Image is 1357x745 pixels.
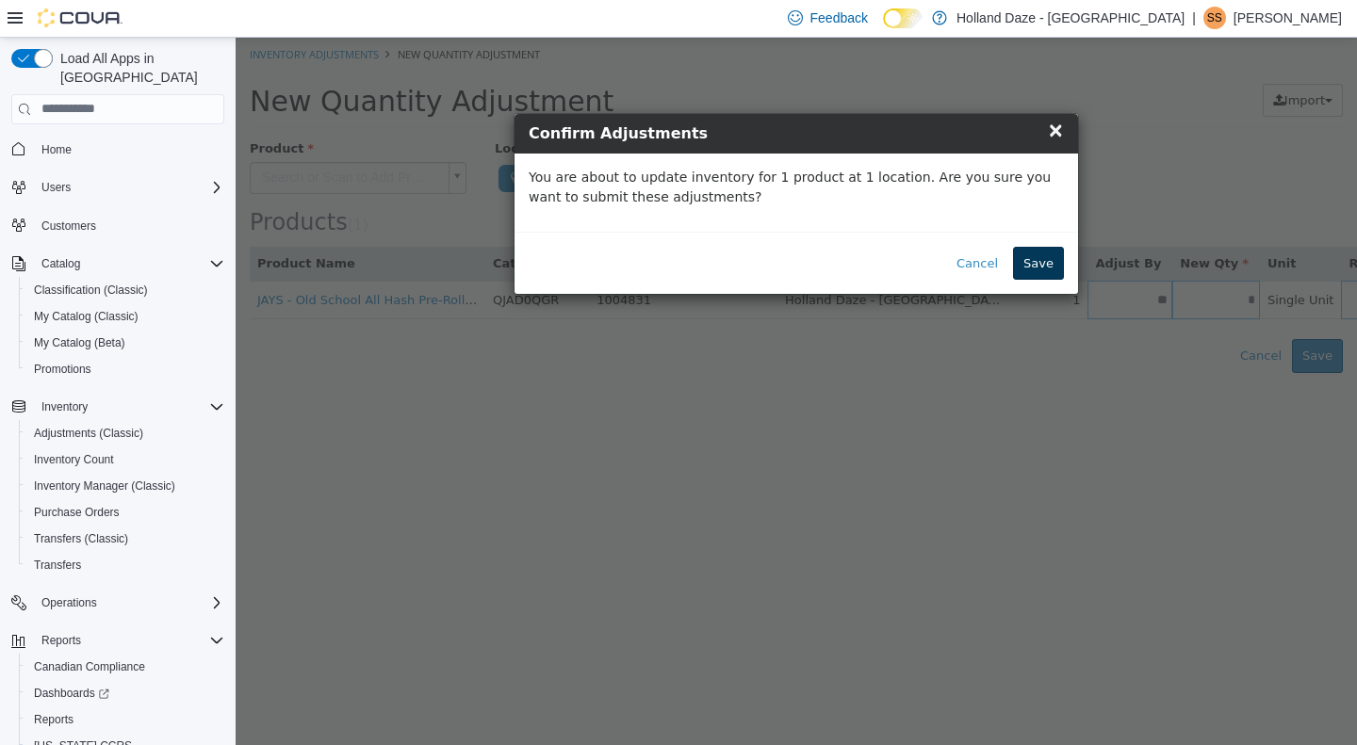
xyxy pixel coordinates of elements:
span: × [811,81,828,104]
button: My Catalog (Classic) [19,303,232,330]
span: Transfers [34,558,81,573]
button: Reports [4,627,232,654]
a: Adjustments (Classic) [26,422,151,445]
a: Customers [34,215,104,237]
a: Inventory Count [26,448,122,471]
span: Inventory Manager (Classic) [26,475,224,497]
span: Transfers (Classic) [34,531,128,546]
span: Home [34,138,224,161]
a: Home [34,138,79,161]
img: Cova [38,8,123,27]
span: Reports [34,712,74,727]
span: Inventory Count [34,452,114,467]
button: Operations [4,590,232,616]
button: Classification (Classic) [19,277,232,303]
span: Users [34,176,224,199]
button: Transfers [19,552,232,578]
span: My Catalog (Beta) [26,332,224,354]
button: Transfers (Classic) [19,526,232,552]
span: Inventory [34,396,224,418]
a: Dashboards [26,682,117,705]
a: Purchase Orders [26,501,127,524]
span: Classification (Classic) [34,283,148,298]
span: Purchase Orders [26,501,224,524]
span: Reports [34,629,224,652]
span: Operations [41,595,97,610]
span: My Catalog (Beta) [34,335,125,350]
button: Home [4,136,232,163]
button: Users [4,174,232,201]
span: Reports [41,633,81,648]
span: Canadian Compliance [34,659,145,674]
span: Users [41,180,71,195]
button: Reports [34,629,89,652]
span: Home [41,142,72,157]
span: Inventory Manager (Classic) [34,478,175,494]
a: Dashboards [19,680,232,706]
h4: Confirm Adjustments [293,85,828,107]
span: Canadian Compliance [26,656,224,678]
span: Inventory [41,399,88,414]
span: Promotions [26,358,224,381]
span: My Catalog (Classic) [26,305,224,328]
button: Purchase Orders [19,499,232,526]
span: Customers [41,219,96,234]
button: Operations [34,591,105,614]
span: Dark Mode [883,28,884,29]
button: Cancel [711,209,773,243]
button: Promotions [19,356,232,382]
a: Canadian Compliance [26,656,153,678]
input: Dark Mode [883,8,923,28]
span: Dashboards [26,682,224,705]
button: Inventory [4,394,232,420]
span: Feedback [810,8,868,27]
span: Dashboards [34,686,109,701]
span: Catalog [41,256,80,271]
a: Reports [26,708,81,731]
a: Inventory Manager (Classic) [26,475,183,497]
button: My Catalog (Beta) [19,330,232,356]
span: Reports [26,708,224,731]
p: | [1192,7,1196,29]
a: Transfers (Classic) [26,527,136,550]
button: Users [34,176,78,199]
p: [PERSON_NAME] [1234,7,1342,29]
button: Inventory Manager (Classic) [19,473,232,499]
button: Customers [4,212,232,239]
p: You are about to update inventory for 1 product at 1 location. Are you sure you want to submit th... [293,130,828,170]
span: Purchase Orders [34,505,120,520]
span: Promotions [34,362,91,377]
a: Promotions [26,358,99,381]
span: Transfers (Classic) [26,527,224,550]
span: Classification (Classic) [26,279,224,301]
p: Holland Daze - [GEOGRAPHIC_DATA] [956,7,1185,29]
button: Adjustments (Classic) [19,420,232,446]
button: Inventory Count [19,446,232,473]
span: Adjustments (Classic) [26,422,224,445]
span: Operations [34,591,224,614]
button: Canadian Compliance [19,654,232,680]
span: Load All Apps in [GEOGRAPHIC_DATA] [53,49,224,87]
button: Save [777,209,828,243]
button: Reports [19,706,232,733]
button: Catalog [34,252,88,275]
span: Adjustments (Classic) [34,426,143,441]
span: SS [1207,7,1222,29]
button: Inventory [34,396,95,418]
a: My Catalog (Beta) [26,332,133,354]
span: Catalog [34,252,224,275]
a: Transfers [26,554,89,576]
span: My Catalog (Classic) [34,309,139,324]
a: My Catalog (Classic) [26,305,146,328]
span: Inventory Count [26,448,224,471]
div: Shawn S [1203,7,1226,29]
span: Transfers [26,554,224,576]
button: Catalog [4,251,232,277]
span: Customers [34,214,224,237]
a: Classification (Classic) [26,279,155,301]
